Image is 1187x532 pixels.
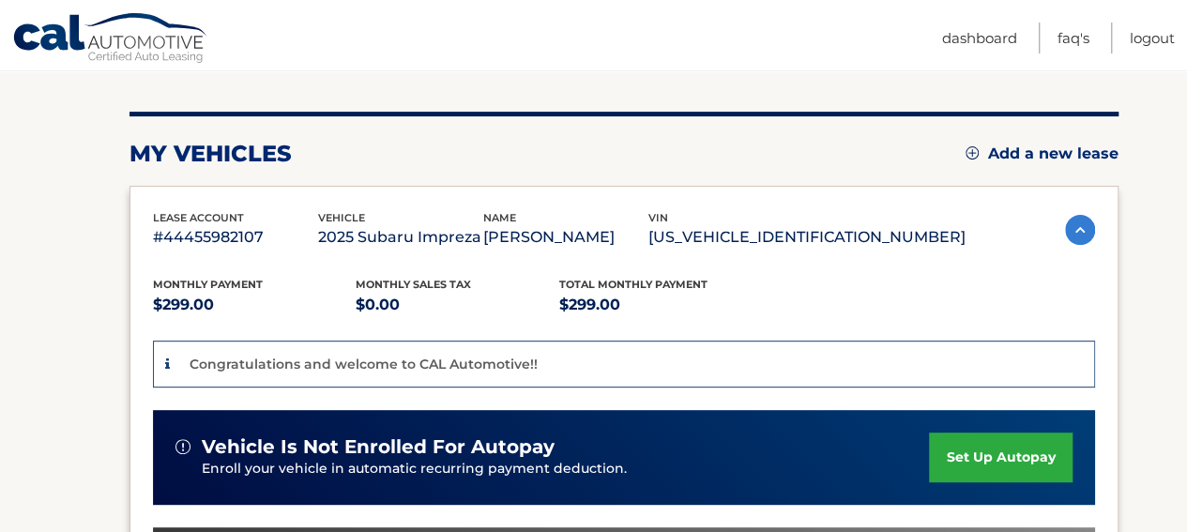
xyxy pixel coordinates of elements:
p: Congratulations and welcome to CAL Automotive!! [190,356,538,372]
a: set up autopay [929,433,1072,482]
p: $299.00 [559,292,763,318]
span: Monthly Payment [153,278,263,291]
img: accordion-active.svg [1065,215,1095,245]
span: vehicle is not enrolled for autopay [202,435,555,459]
img: alert-white.svg [175,439,190,454]
p: $0.00 [356,292,559,318]
p: $299.00 [153,292,357,318]
a: Add a new lease [966,144,1119,163]
span: Monthly sales Tax [356,278,471,291]
span: lease account [153,211,244,224]
span: name [483,211,516,224]
p: [PERSON_NAME] [483,224,648,251]
img: add.svg [966,146,979,160]
span: Total Monthly Payment [559,278,708,291]
h2: my vehicles [129,140,292,168]
a: Cal Automotive [12,12,209,67]
a: Dashboard [942,23,1017,53]
span: vin [648,211,668,224]
p: 2025 Subaru Impreza [318,224,483,251]
a: Logout [1130,23,1175,53]
a: FAQ's [1058,23,1089,53]
p: Enroll your vehicle in automatic recurring payment deduction. [202,459,930,479]
span: vehicle [318,211,365,224]
p: [US_VEHICLE_IDENTIFICATION_NUMBER] [648,224,966,251]
p: #44455982107 [153,224,318,251]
